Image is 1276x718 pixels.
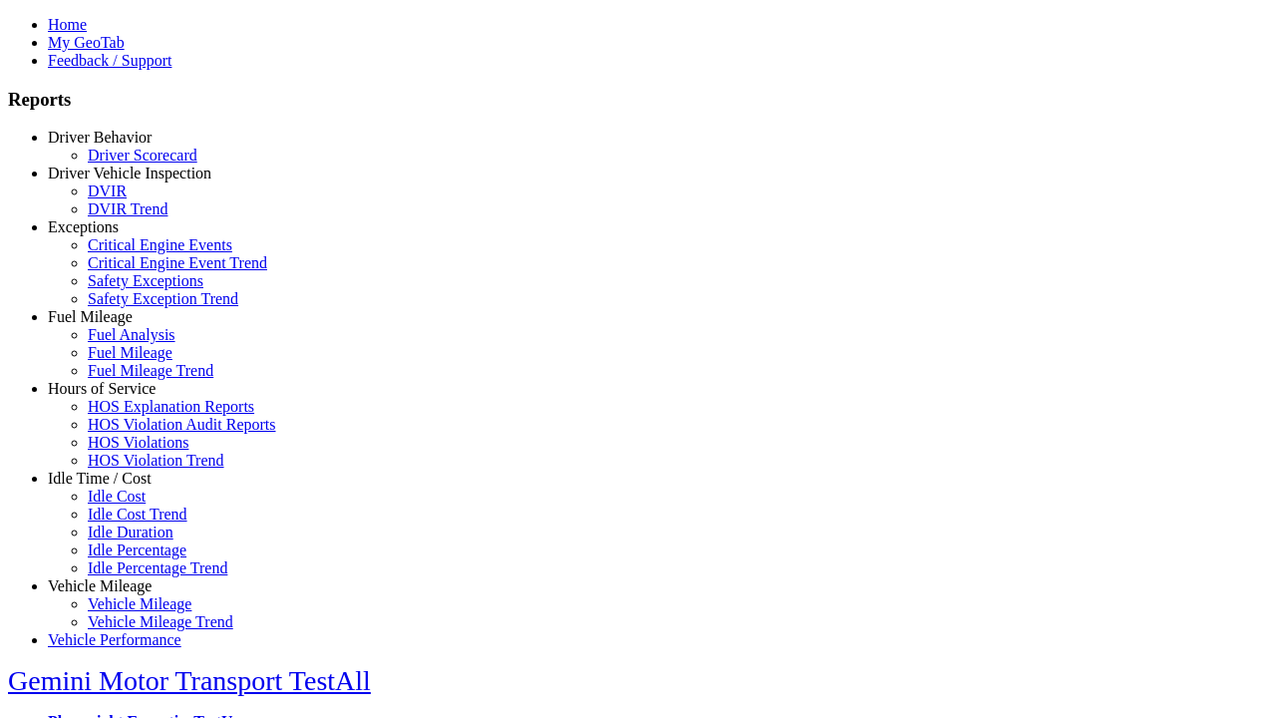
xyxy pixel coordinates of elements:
[88,147,197,164] a: Driver Scorecard
[48,380,156,397] a: Hours of Service
[88,416,276,433] a: HOS Violation Audit Reports
[88,488,146,505] a: Idle Cost
[88,362,213,379] a: Fuel Mileage Trend
[48,470,152,487] a: Idle Time / Cost
[88,524,173,540] a: Idle Duration
[88,254,267,271] a: Critical Engine Event Trend
[48,16,87,33] a: Home
[88,541,186,558] a: Idle Percentage
[48,165,211,181] a: Driver Vehicle Inspection
[88,434,188,451] a: HOS Violations
[88,452,224,469] a: HOS Violation Trend
[88,506,187,523] a: Idle Cost Trend
[48,52,171,69] a: Feedback / Support
[8,89,1268,111] h3: Reports
[88,344,172,361] a: Fuel Mileage
[48,577,152,594] a: Vehicle Mileage
[48,34,125,51] a: My GeoTab
[88,613,233,630] a: Vehicle Mileage Trend
[48,129,152,146] a: Driver Behavior
[88,398,254,415] a: HOS Explanation Reports
[88,326,175,343] a: Fuel Analysis
[48,631,181,648] a: Vehicle Performance
[8,665,371,696] a: Gemini Motor Transport TestAll
[48,218,119,235] a: Exceptions
[88,290,238,307] a: Safety Exception Trend
[88,595,191,612] a: Vehicle Mileage
[88,200,167,217] a: DVIR Trend
[48,308,133,325] a: Fuel Mileage
[88,182,127,199] a: DVIR
[88,559,227,576] a: Idle Percentage Trend
[88,272,203,289] a: Safety Exceptions
[88,236,232,253] a: Critical Engine Events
